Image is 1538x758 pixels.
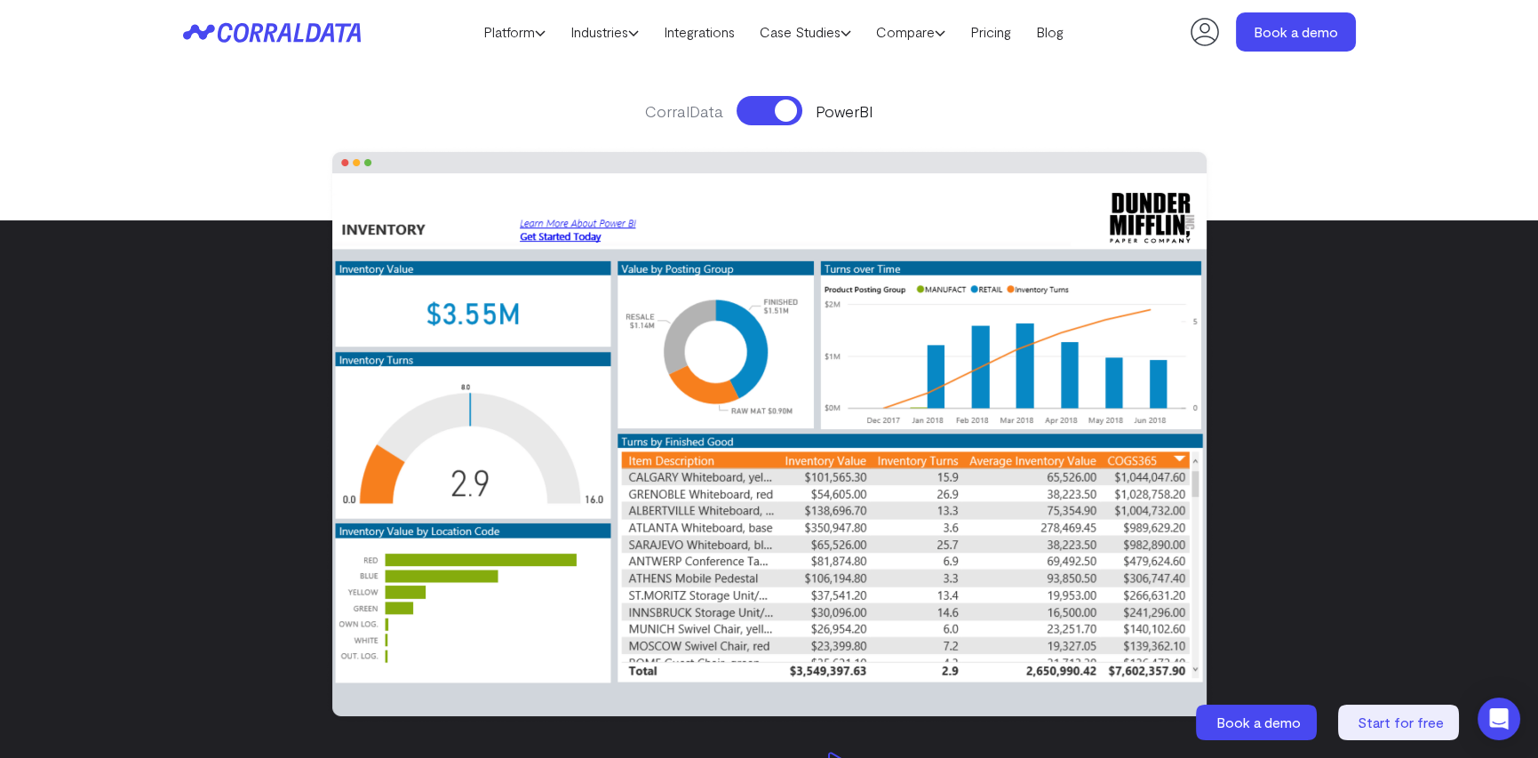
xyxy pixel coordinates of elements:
a: Book a demo [1196,705,1320,740]
a: Integrations [651,19,747,45]
a: Start for free [1338,705,1462,740]
a: Blog [1024,19,1076,45]
span: Book a demo [1216,714,1301,730]
a: Industries [558,19,651,45]
a: Book a demo [1236,12,1356,52]
a: Compare [864,19,958,45]
a: Case Studies [747,19,864,45]
div: Open Intercom Messenger [1478,698,1520,740]
a: Platform [471,19,558,45]
span: Start for free [1358,714,1444,730]
span: CorralData [617,100,723,123]
a: Pricing [958,19,1024,45]
span: PowerBI [816,100,922,123]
